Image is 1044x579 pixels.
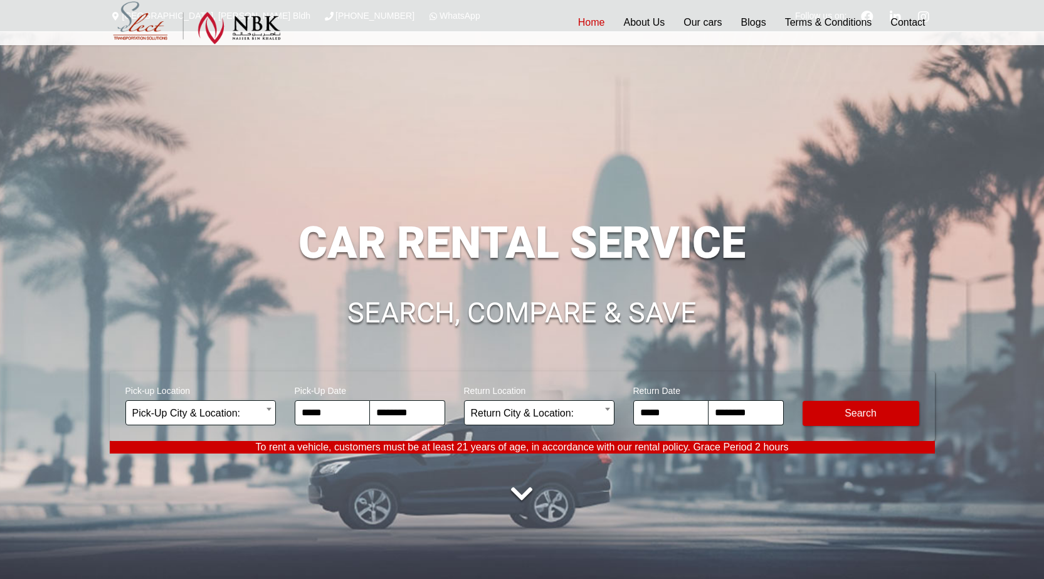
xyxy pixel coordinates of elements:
span: Return Location [464,378,614,400]
span: Pick-up Location [125,378,276,400]
p: To rent a vehicle, customers must be at least 21 years of age, in accordance with our rental poli... [110,441,935,454]
span: Return Date [633,378,784,400]
button: Modify Search [803,401,919,426]
h1: CAR RENTAL SERVICE [110,221,935,265]
span: Return City & Location: [464,400,614,425]
span: Pick-Up City & Location: [125,400,276,425]
span: Return City & Location: [471,401,608,426]
span: Pick-Up City & Location: [132,401,269,426]
h1: SEARCH, COMPARE & SAVE [110,299,935,327]
span: Pick-Up Date [295,378,445,400]
img: Select Rent a Car [113,1,281,45]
